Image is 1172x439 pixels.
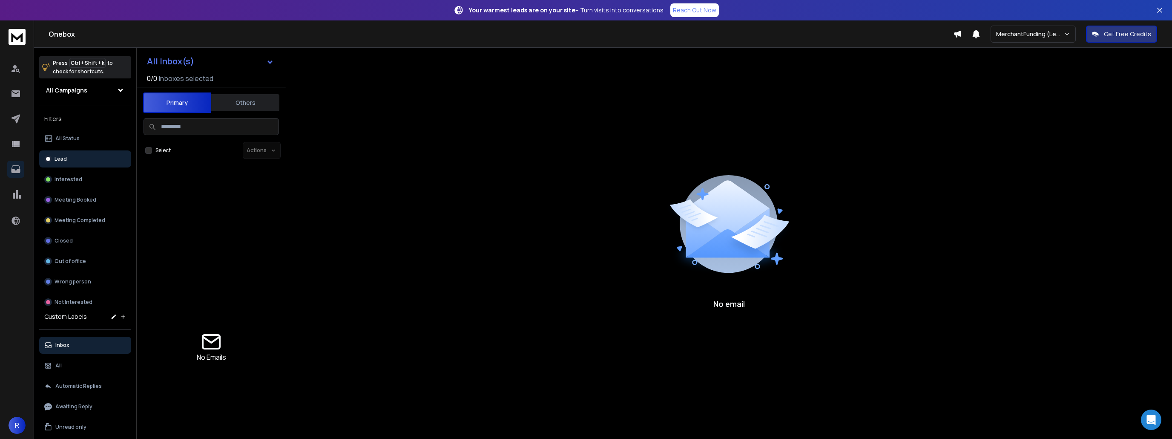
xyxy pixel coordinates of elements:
[211,93,279,112] button: Others
[9,29,26,45] img: logo
[55,342,69,349] p: Inbox
[55,424,86,430] p: Unread only
[39,171,131,188] button: Interested
[46,86,87,95] h1: All Campaigns
[140,53,281,70] button: All Inbox(s)
[673,6,716,14] p: Reach Out Now
[39,191,131,208] button: Meeting Booked
[147,57,194,66] h1: All Inbox(s)
[39,150,131,168] button: Lead
[55,258,86,265] p: Out of office
[55,237,73,244] p: Closed
[147,73,157,84] span: 0 / 0
[53,59,113,76] p: Press to check for shortcuts.
[55,278,91,285] p: Wrong person
[55,383,102,390] p: Automatic Replies
[55,176,82,183] p: Interested
[670,3,719,17] a: Reach Out Now
[39,378,131,395] button: Automatic Replies
[55,403,92,410] p: Awaiting Reply
[69,58,106,68] span: Ctrl + Shift + k
[9,417,26,434] button: R
[197,352,226,362] p: No Emails
[39,212,131,229] button: Meeting Completed
[39,337,131,354] button: Inbox
[39,113,131,125] h3: Filters
[39,130,131,147] button: All Status
[469,6,575,14] strong: Your warmest leads are on your site
[1086,26,1157,43] button: Get Free Credits
[39,357,131,374] button: All
[49,29,953,39] h1: Onebox
[1141,410,1161,430] div: Open Intercom Messenger
[469,6,664,14] p: – Turn visits into conversations
[155,147,171,154] label: Select
[55,299,92,306] p: Not Interested
[39,253,131,270] button: Out of office
[55,196,96,203] p: Meeting Booked
[55,217,105,224] p: Meeting Completed
[39,398,131,415] button: Awaiting Reply
[143,92,211,113] button: Primary
[55,156,67,162] p: Lead
[39,232,131,249] button: Closed
[55,135,80,142] p: All Status
[39,419,131,436] button: Unread only
[44,312,87,321] h3: Custom Labels
[713,298,745,310] p: No email
[39,294,131,311] button: Not Interested
[996,30,1064,38] p: MerchantFunding (LeadChimp)
[159,73,213,84] h3: Inboxes selected
[39,82,131,99] button: All Campaigns
[55,362,62,369] p: All
[39,273,131,290] button: Wrong person
[1104,30,1151,38] p: Get Free Credits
